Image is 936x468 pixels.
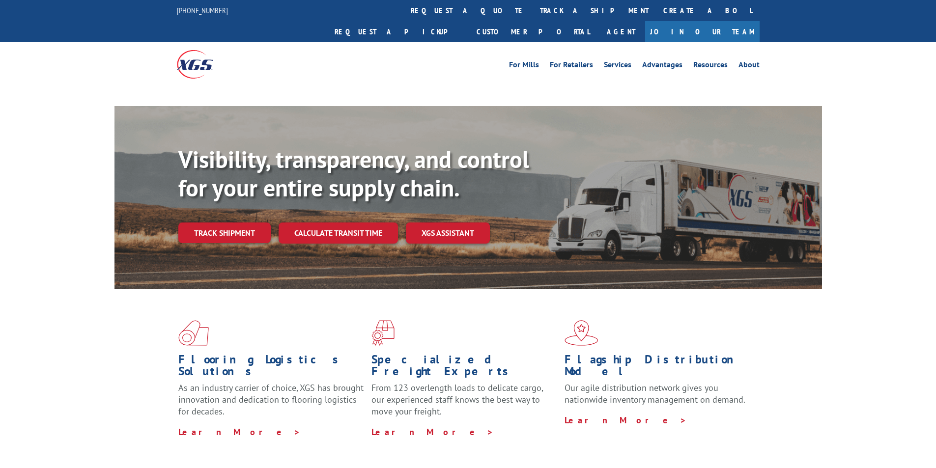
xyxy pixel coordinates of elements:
a: Resources [693,61,728,72]
a: Services [604,61,631,72]
a: Advantages [642,61,682,72]
a: Customer Portal [469,21,597,42]
span: Our agile distribution network gives you nationwide inventory management on demand. [565,382,745,405]
b: Visibility, transparency, and control for your entire supply chain. [178,144,529,203]
p: From 123 overlength loads to delicate cargo, our experienced staff knows the best way to move you... [371,382,557,426]
a: For Retailers [550,61,593,72]
a: Request a pickup [327,21,469,42]
a: Agent [597,21,645,42]
a: Join Our Team [645,21,760,42]
h1: Flooring Logistics Solutions [178,354,364,382]
a: For Mills [509,61,539,72]
a: About [738,61,760,72]
h1: Specialized Freight Experts [371,354,557,382]
span: As an industry carrier of choice, XGS has brought innovation and dedication to flooring logistics... [178,382,364,417]
a: Learn More > [178,426,301,438]
a: [PHONE_NUMBER] [177,5,228,15]
img: xgs-icon-flagship-distribution-model-red [565,320,598,346]
a: Calculate transit time [279,222,398,244]
a: Track shipment [178,222,271,243]
img: xgs-icon-focused-on-flooring-red [371,320,395,346]
a: Learn More > [565,414,687,426]
h1: Flagship Distribution Model [565,354,750,382]
img: xgs-icon-total-supply-chain-intelligence-red [178,320,209,346]
a: XGS ASSISTANT [406,222,490,244]
a: Learn More > [371,426,494,438]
